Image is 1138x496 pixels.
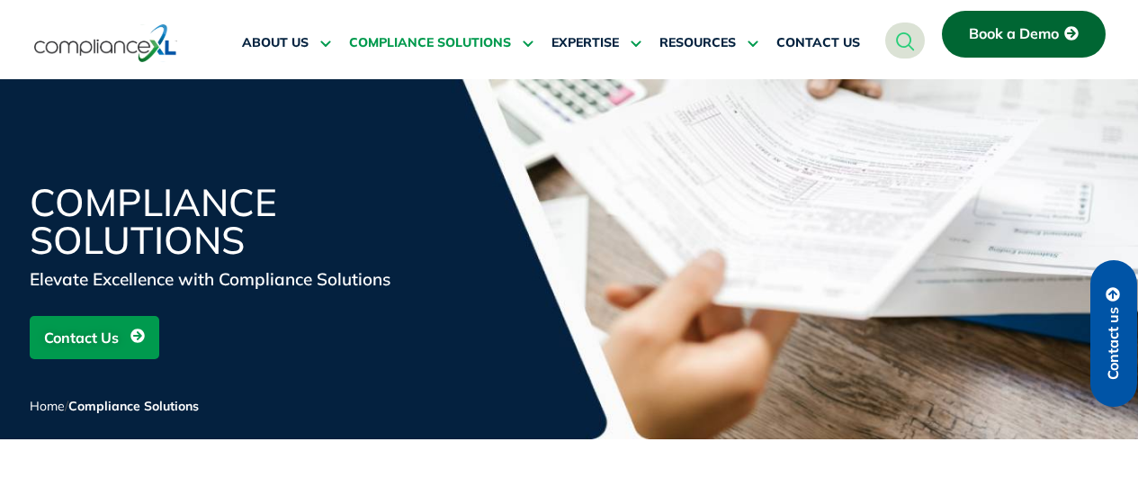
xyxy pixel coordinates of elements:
[30,398,199,414] span: /
[68,398,199,414] span: Compliance Solutions
[30,316,159,359] a: Contact Us
[776,35,860,51] span: CONTACT US
[551,35,619,51] span: EXPERTISE
[242,35,309,51] span: ABOUT US
[885,23,925,59] a: navsearch-button
[242,22,331,65] a: ABOUT US
[34,23,177,64] img: logo-one.svg
[349,22,533,65] a: COMPLIANCE SOLUTIONS
[776,22,860,65] a: CONTACT US
[1090,260,1137,407] a: Contact us
[30,266,461,292] div: Elevate Excellence with Compliance Solutions
[942,11,1106,58] a: Book a Demo
[659,35,736,51] span: RESOURCES
[30,184,461,259] h1: Compliance Solutions
[659,22,758,65] a: RESOURCES
[30,398,65,414] a: Home
[349,35,511,51] span: COMPLIANCE SOLUTIONS
[969,26,1059,42] span: Book a Demo
[551,22,641,65] a: EXPERTISE
[1106,307,1122,380] span: Contact us
[44,320,119,355] span: Contact Us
